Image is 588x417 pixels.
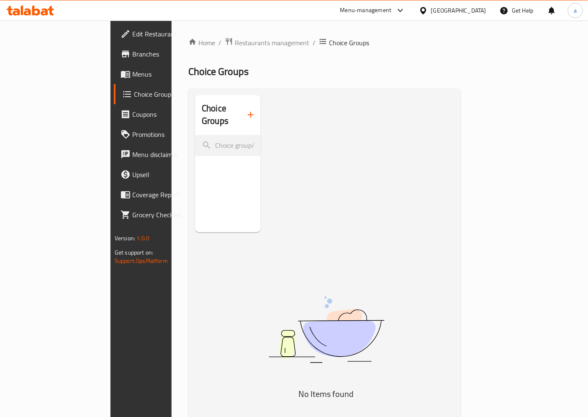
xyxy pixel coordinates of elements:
span: Choice Groups [188,62,249,81]
span: Upsell [132,170,202,180]
a: Grocery Checklist [114,205,209,225]
a: Menu disclaimer [114,144,209,165]
nav: breadcrumb [188,37,461,48]
a: Upsell [114,165,209,185]
span: Branches [132,49,202,59]
h5: No Items found [222,387,431,401]
span: Menus [132,69,202,79]
span: Grocery Checklist [132,210,202,220]
span: Version: [115,233,135,244]
input: search [195,135,261,156]
span: Menu disclaimer [132,149,202,160]
span: 1.0.0 [136,233,149,244]
a: Restaurants management [225,37,309,48]
a: Support.OpsPlatform [115,255,168,266]
span: Edit Restaurant [132,29,202,39]
li: / [218,38,221,48]
span: Choice Groups [329,38,369,48]
img: dish.svg [222,274,431,385]
h2: Choice Groups [202,102,241,127]
span: a [574,6,577,15]
span: Coverage Report [132,190,202,200]
li: / [313,38,316,48]
a: Promotions [114,124,209,144]
a: Coupons [114,104,209,124]
div: Menu-management [340,5,392,15]
a: Choice Groups [114,84,209,104]
span: Restaurants management [235,38,309,48]
span: Get support on: [115,247,153,258]
a: Branches [114,44,209,64]
a: Menus [114,64,209,84]
span: Choice Groups [134,89,202,99]
div: [GEOGRAPHIC_DATA] [431,6,486,15]
span: Coupons [132,109,202,119]
a: Edit Restaurant [114,24,209,44]
span: Promotions [132,129,202,139]
a: Coverage Report [114,185,209,205]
